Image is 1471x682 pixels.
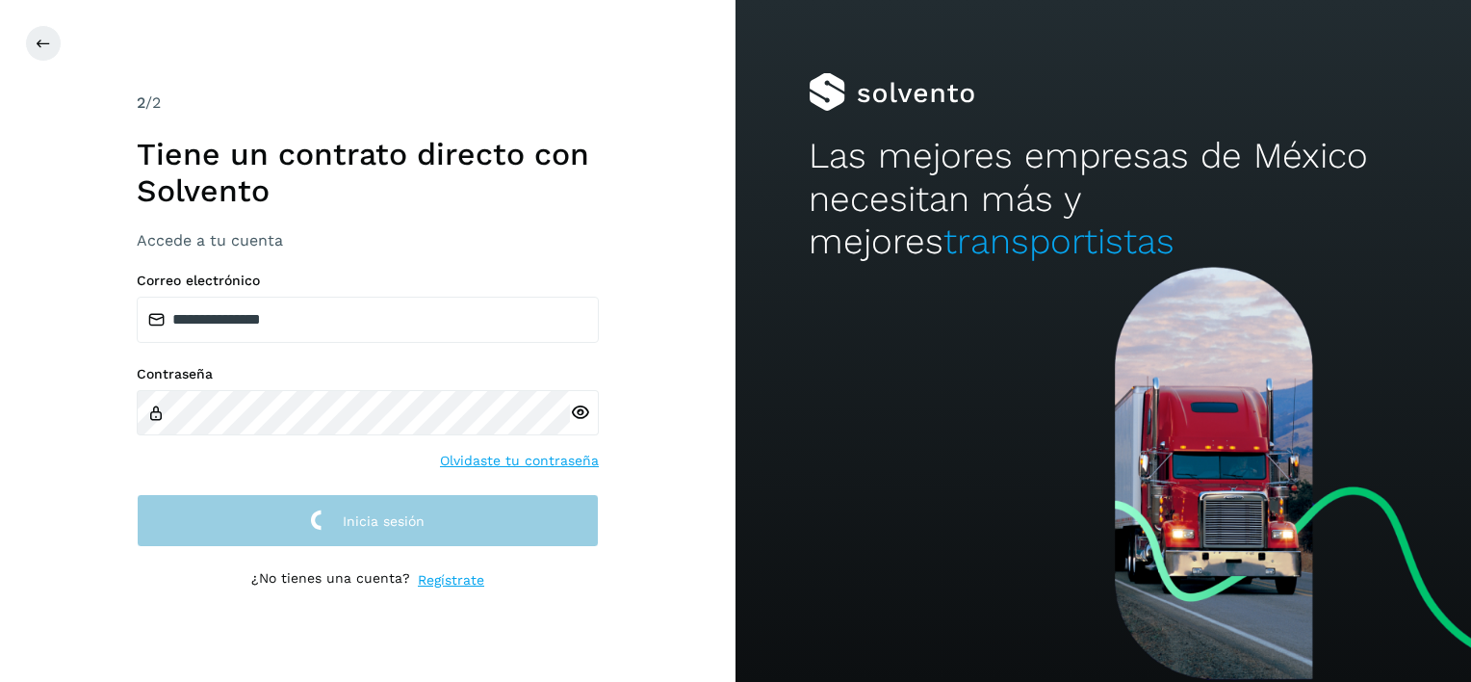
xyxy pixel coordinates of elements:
[137,93,145,112] span: 2
[137,231,599,249] h3: Accede a tu cuenta
[137,366,599,382] label: Contraseña
[137,92,599,115] div: /2
[943,221,1174,262] span: transportistas
[809,135,1397,263] h2: Las mejores empresas de México necesitan más y mejores
[418,570,484,590] a: Regístrate
[440,451,599,471] a: Olvidaste tu contraseña
[137,273,599,289] label: Correo electrónico
[251,570,410,590] p: ¿No tienes una cuenta?
[343,514,425,528] span: Inicia sesión
[137,136,599,210] h1: Tiene un contrato directo con Solvento
[137,494,599,547] button: Inicia sesión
